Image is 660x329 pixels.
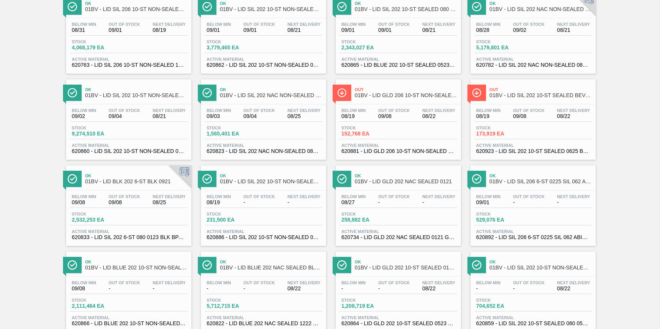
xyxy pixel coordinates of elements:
[153,113,186,119] span: 08/21
[153,108,186,113] span: Next Delivery
[220,1,322,6] span: Ok
[202,174,212,184] img: Ícone
[341,108,366,113] span: Below Min
[85,87,188,92] span: Ok
[557,108,590,113] span: Next Delivery
[472,2,482,11] img: Ícone
[341,45,395,50] span: 2,343,027 EA
[472,174,482,184] img: Ícone
[472,88,482,98] img: Ícone
[341,27,366,33] span: 09/01
[207,298,260,302] span: Stock
[378,113,410,119] span: 09/08
[287,22,321,27] span: Next Delivery
[287,113,321,119] span: 08/25
[557,200,590,205] span: -
[72,108,96,113] span: Below Min
[109,280,140,285] span: Out Of Stock
[153,27,186,33] span: 08/19
[207,57,321,61] span: Active Material
[355,260,457,264] span: Ok
[341,194,366,199] span: Below Min
[341,62,455,68] span: 620865 - LID BLUE 202 10-ST SEALED 0523 BLU DIE M
[60,74,195,160] a: ÍconeOk01BV - LID SIL 202 10-ST NON-SEALED SIBelow Min09/02Out Of Stock09/04Next Delivery08/21Sto...
[476,57,590,61] span: Active Material
[85,173,188,178] span: Ok
[72,45,125,50] span: 4,068,179 EA
[287,280,321,285] span: Next Delivery
[355,179,457,184] span: 01BV - LID GLD 202 NAC SEALED 0121
[557,27,590,33] span: 08/21
[476,113,501,119] span: 08/19
[109,108,140,113] span: Out Of Stock
[341,212,395,216] span: Stock
[489,265,592,271] span: 01BV - LID SIL 202 10-ST NON-SEALED 088 0824 SI
[476,286,501,291] span: -
[243,27,275,33] span: 09/01
[109,200,140,205] span: 09/08
[378,280,410,285] span: Out Of Stock
[207,303,260,309] span: 5,712,715 EA
[153,286,186,291] span: -
[220,179,322,184] span: 01BV - LID SIL 202 10-ST NON-SEALED 080 1118 PN
[207,217,260,223] span: 231,500 EA
[337,88,347,98] img: Ícone
[243,200,275,205] span: -
[465,160,600,246] a: ÍconeOk01BV - LID SIL 206 6-ST 0225 SIL 062 ABICNL 03Below Min09/01Out Of Stock-Next Delivery-Sto...
[220,260,322,264] span: Ok
[72,39,125,44] span: Stock
[207,22,231,27] span: Below Min
[355,1,457,6] span: Ok
[85,1,188,6] span: Ok
[476,148,590,154] span: 620923 - LID SIL 202 10-ST SEALED 0625 BEVERAGE W
[378,286,410,291] span: -
[513,286,545,291] span: -
[337,174,347,184] img: Ícone
[109,113,140,119] span: 09/04
[153,194,186,199] span: Next Delivery
[207,45,260,50] span: 3,779,465 EA
[72,62,186,68] span: 620763 - LID SIL 206 10-ST NON-SEALED 1021 SIL 0.
[72,217,125,223] span: 2,532,253 EA
[476,143,590,148] span: Active Material
[153,22,186,27] span: Next Delivery
[422,108,455,113] span: Next Delivery
[68,2,77,11] img: Ícone
[489,93,592,98] span: 01BV - LID SIL 202 10-ST SEALED BEVERAGE WGT
[287,286,321,291] span: 08/22
[341,321,455,326] span: 620864 - LID GLD 202 10-ST SEALED 0523 GLD MCC 06
[207,200,231,205] span: 08/19
[476,194,501,199] span: Below Min
[378,27,410,33] span: 09/01
[476,315,590,320] span: Active Material
[72,194,96,199] span: Below Min
[489,1,592,6] span: Ok
[513,27,545,33] span: 09/02
[153,200,186,205] span: 08/25
[243,22,275,27] span: Out Of Stock
[72,131,125,137] span: 9,274,510 EA
[243,280,275,285] span: Out Of Stock
[85,179,188,184] span: 01BV - LID BLK 202 6-ST BLK 0921
[341,143,455,148] span: Active Material
[243,286,275,291] span: -
[341,298,395,302] span: Stock
[109,22,140,27] span: Out Of Stock
[195,74,330,160] a: ÍconeOk01BV - LID SIL 202 NAC NON-SEALED 080 0215 REDBelow Min09/03Out Of Stock09/04Next Delivery...
[476,298,529,302] span: Stock
[207,280,231,285] span: Below Min
[341,315,455,320] span: Active Material
[341,57,455,61] span: Active Material
[355,6,457,12] span: 01BV - LID SIL 202 10-ST SEALED 080 0618 ULT 06
[341,148,455,154] span: 620881 - LID GLD 206 10-ST NON-SEALED 0923 GLD BA
[557,286,590,291] span: 08/22
[220,6,322,12] span: 01BV - LID SIL 202 10-ST NON-SEALED RE
[330,74,465,160] a: ÍconeOut01BV - LID GLD 206 10-ST NON-SEALED 0121 GLD BABelow Min08/19Out Of Stock09/08Next Delive...
[489,87,592,92] span: Out
[557,22,590,27] span: Next Delivery
[476,235,590,240] span: 620892 - LID SIL 206 6-ST 0225 SIL 062 ABICNL 03/
[109,194,140,199] span: Out Of Stock
[220,173,322,178] span: Ok
[476,217,529,223] span: 529,076 EA
[378,200,410,205] span: -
